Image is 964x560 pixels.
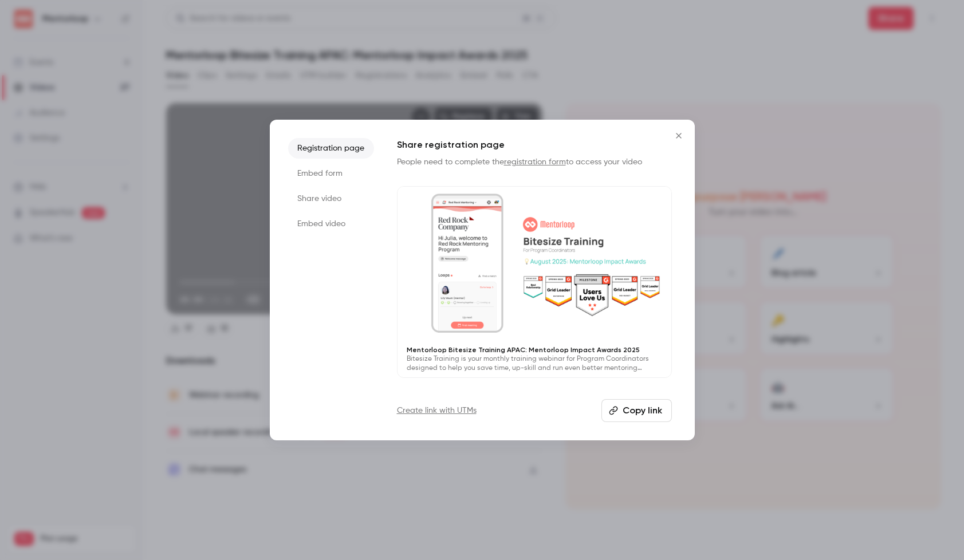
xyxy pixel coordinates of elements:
button: Close [667,124,690,147]
a: Create link with UTMs [397,405,477,416]
li: Share video [288,188,374,209]
li: Embed video [288,214,374,234]
a: registration form [504,158,566,166]
a: Mentorloop Bitesize Training APAC: Mentorloop Impact Awards 2025Bitesize Training is your monthly... [397,186,672,378]
h1: Share registration page [397,138,672,152]
p: Bitesize Training is your monthly training webinar for Program Coordinators designed to help you ... [407,354,662,373]
li: Registration page [288,138,374,159]
p: People need to complete the to access your video [397,156,672,168]
li: Embed form [288,163,374,184]
button: Copy link [601,399,672,422]
p: Mentorloop Bitesize Training APAC: Mentorloop Impact Awards 2025 [407,345,662,354]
